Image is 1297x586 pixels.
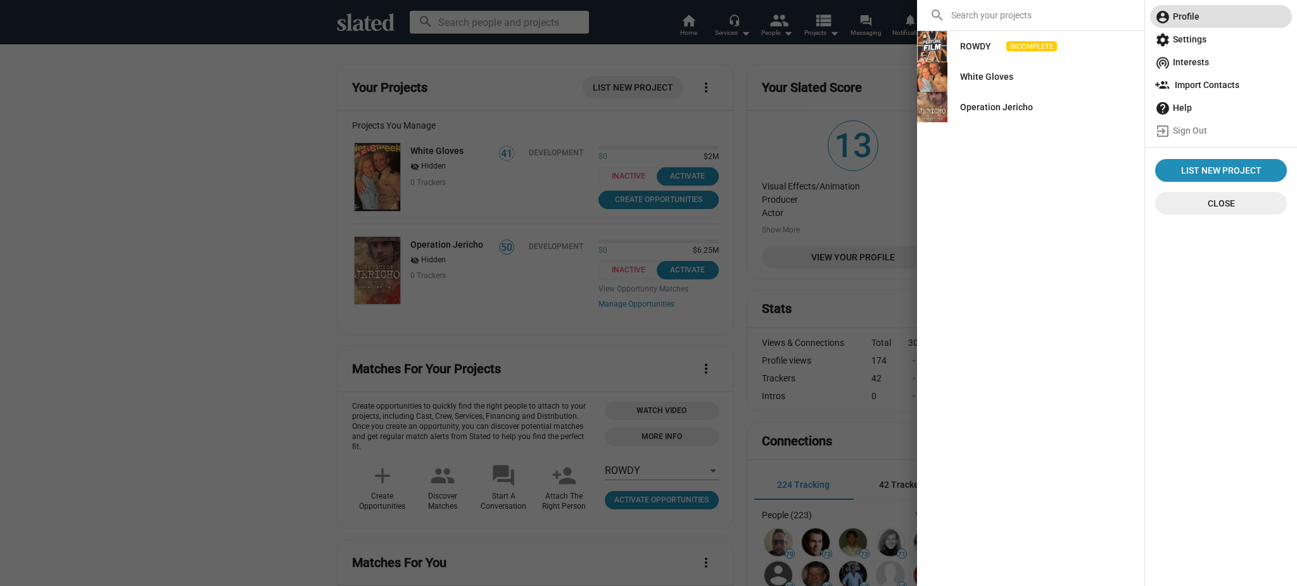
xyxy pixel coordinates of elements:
div: White Gloves [960,65,1013,88]
button: Close [1155,192,1287,215]
span: Profile [1155,5,1287,28]
span: Settings [1155,28,1287,51]
span: Import Contacts [1155,73,1287,96]
a: Import Contacts [1150,73,1292,96]
a: Sign Out [1150,119,1292,142]
mat-icon: exit_to_app [1155,124,1170,139]
img: ROWDY [917,31,947,61]
span: Help [1155,96,1287,119]
mat-icon: wifi_tethering [1155,55,1170,70]
mat-icon: account_circle [1155,10,1170,25]
a: White Gloves [950,65,1023,88]
a: ROWDY [950,35,1001,58]
a: Profile [1150,5,1292,28]
a: Help [1150,96,1292,119]
a: Interests [1150,51,1292,73]
img: Operation Jericho [917,92,947,122]
mat-icon: settings [1155,32,1170,48]
div: Operation Jericho [960,96,1033,118]
mat-icon: help [1155,101,1170,116]
mat-icon: search [930,8,945,23]
span: Interests [1155,51,1287,73]
a: Operation Jericho [950,96,1043,118]
a: List New Project [1155,159,1287,182]
a: Settings [1150,28,1292,51]
img: White Gloves [917,61,947,92]
span: Close [1165,192,1277,215]
span: List New Project [1160,159,1282,182]
span: INCOMPLETE [1006,41,1057,52]
div: ROWDY [960,35,991,58]
span: Sign Out [1155,119,1287,142]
